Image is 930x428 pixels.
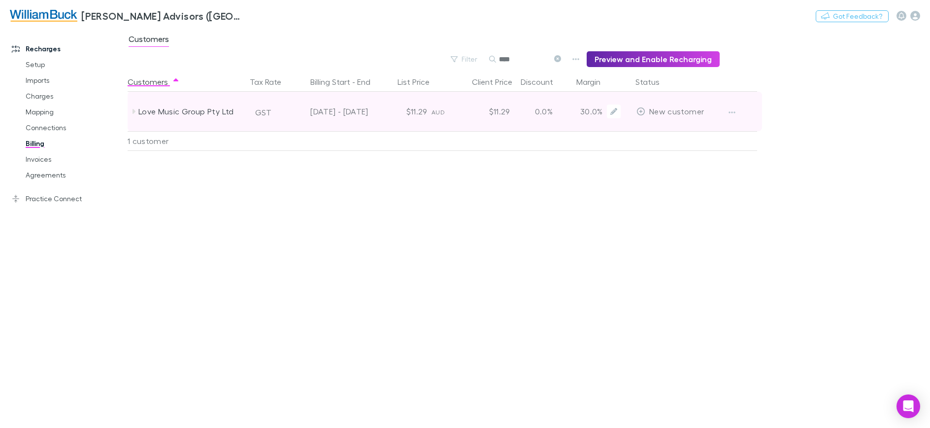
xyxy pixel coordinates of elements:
div: $11.29 [455,92,514,131]
a: Agreements [16,167,133,183]
div: [DATE] - [DATE] [288,92,368,131]
button: Customers [128,72,180,92]
div: Open Intercom Messenger [897,394,920,418]
button: Status [635,72,671,92]
button: Discount [521,72,565,92]
a: Imports [16,72,133,88]
img: William Buck Advisors (WA) Pty Ltd's Logo [10,10,77,22]
span: Customers [129,34,169,47]
button: Preview and Enable Recharging [587,51,720,67]
button: List Price [398,72,441,92]
button: Got Feedback? [816,10,889,22]
a: Billing [16,136,133,151]
a: Connections [16,120,133,136]
button: Margin [576,72,612,92]
a: Invoices [16,151,133,167]
a: [PERSON_NAME] Advisors ([GEOGRAPHIC_DATA]) Pty Ltd [4,4,250,28]
span: AUD [432,108,445,116]
button: Filter [446,53,483,65]
a: Setup [16,57,133,72]
button: Billing Start - End [310,72,382,92]
button: Client Price [472,72,524,92]
button: GST [251,105,276,120]
button: Tax Rate [250,72,293,92]
a: Recharges [2,41,133,57]
h3: [PERSON_NAME] Advisors ([GEOGRAPHIC_DATA]) Pty Ltd [81,10,244,22]
p: 30.0% [577,106,603,117]
button: Edit [607,105,621,118]
div: $11.29 [372,92,432,131]
a: Charges [16,88,133,104]
a: Practice Connect [2,191,133,207]
div: 1 customer [128,131,246,151]
div: Love Music Group Pty Ltd [138,92,243,131]
div: Love Music Group Pty LtdGST[DATE] - [DATE]$11.29AUD$11.290.0%30.0%EditNew customer [128,92,762,131]
a: Mapping [16,104,133,120]
span: New customer [649,107,704,116]
div: 0.0% [514,92,573,131]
